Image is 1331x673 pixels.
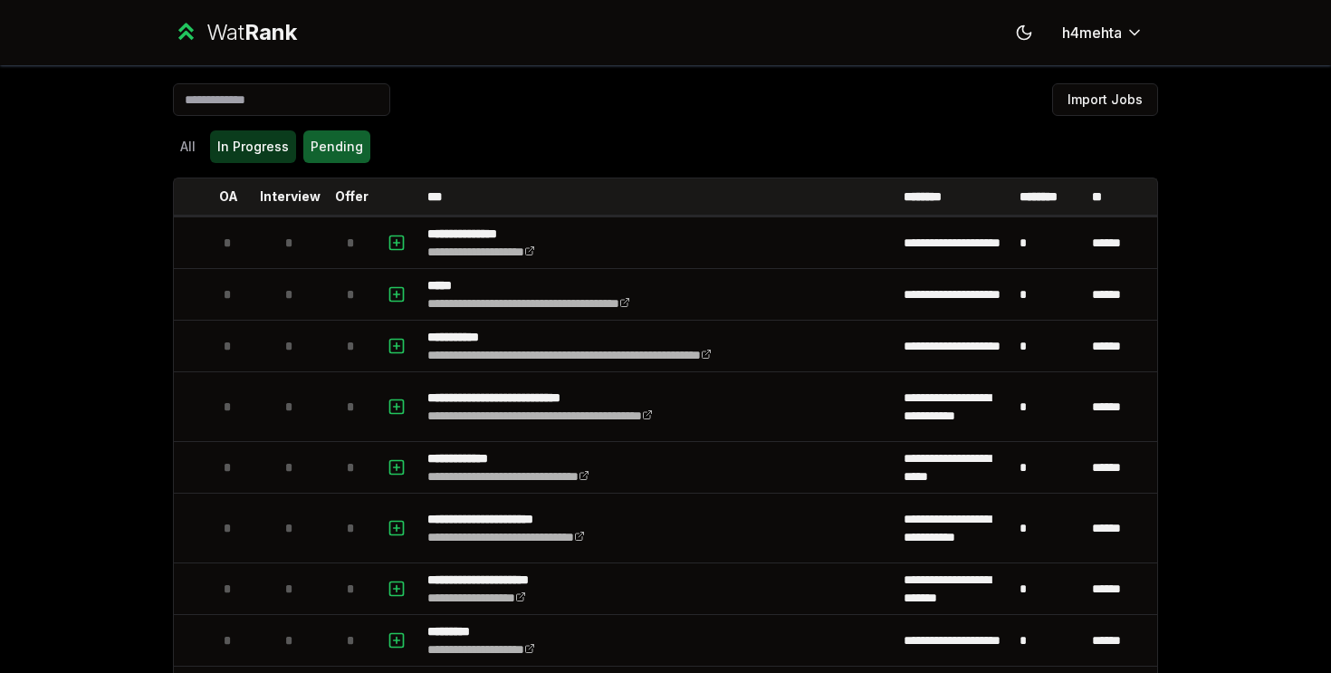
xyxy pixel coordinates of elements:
[210,130,296,163] button: In Progress
[1062,22,1122,43] span: h4mehta
[260,187,321,206] p: Interview
[244,19,297,45] span: Rank
[335,187,369,206] p: Offer
[1052,83,1158,116] button: Import Jobs
[206,18,297,47] div: Wat
[173,130,203,163] button: All
[303,130,370,163] button: Pending
[1048,16,1158,49] button: h4mehta
[173,18,297,47] a: WatRank
[219,187,238,206] p: OA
